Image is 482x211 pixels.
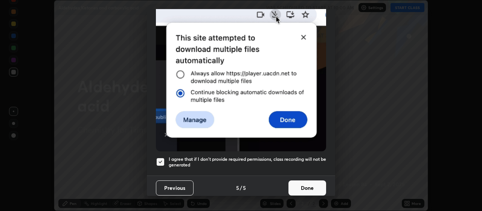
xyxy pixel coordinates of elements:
button: Done [288,180,326,196]
h4: 5 [243,184,246,192]
h4: / [240,184,242,192]
h4: 5 [236,184,239,192]
button: Previous [156,180,194,196]
h5: I agree that if I don't provide required permissions, class recording will not be generated [169,156,326,168]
